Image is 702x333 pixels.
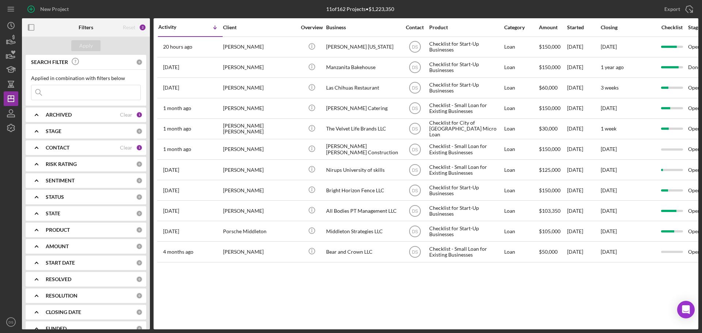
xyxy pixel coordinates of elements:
[429,37,502,57] div: Checklist for Start-Up Businesses
[163,228,179,234] time: 2025-06-03 18:26
[601,228,617,234] time: [DATE]
[163,44,192,50] time: 2025-08-28 21:12
[326,119,399,139] div: The Velvet Life Brands LLC
[539,37,566,57] div: $150,000
[223,37,296,57] div: [PERSON_NAME]
[136,309,143,315] div: 0
[31,75,141,81] div: Applied in combination with filters below
[504,119,538,139] div: Loan
[71,40,101,51] button: Apply
[567,201,600,220] div: [DATE]
[46,178,75,183] b: SENTIMENT
[31,59,68,65] b: SEARCH FILTER
[412,208,418,213] text: DS
[539,119,566,139] div: $30,000
[223,181,296,200] div: [PERSON_NAME]
[539,99,566,118] div: $150,000
[223,78,296,98] div: [PERSON_NAME]
[163,105,191,111] time: 2025-07-28 17:39
[412,126,418,132] text: DS
[46,194,64,200] b: STATUS
[539,58,566,77] div: $150,000
[326,24,399,30] div: Business
[46,211,60,216] b: STATE
[136,161,143,167] div: 0
[412,106,418,111] text: DS
[601,187,617,193] time: [DATE]
[601,43,617,50] time: [DATE]
[223,160,296,179] div: [PERSON_NAME]
[326,58,399,77] div: Manzanita Bakehouse
[677,301,695,318] div: Open Intercom Messenger
[601,105,617,111] time: [DATE]
[46,128,61,134] b: STAGE
[567,78,600,98] div: [DATE]
[163,249,193,255] time: 2025-04-21 23:11
[8,320,13,324] text: DS
[567,99,600,118] div: [DATE]
[136,276,143,283] div: 0
[412,229,418,234] text: DS
[429,78,502,98] div: Checklist for Start-Up Businesses
[567,140,600,159] div: [DATE]
[136,59,143,65] div: 0
[601,84,619,91] time: 3 weeks
[136,325,143,332] div: 0
[504,58,538,77] div: Loan
[136,210,143,217] div: 0
[223,99,296,118] div: [PERSON_NAME]
[429,99,502,118] div: Checklist - Small Loan for Existing Businesses
[412,167,418,173] text: DS
[539,181,566,200] div: $150,000
[136,243,143,250] div: 0
[79,40,93,51] div: Apply
[504,201,538,220] div: Loan
[429,24,502,30] div: Product
[504,140,538,159] div: Loan
[539,201,566,220] div: $103,350
[601,64,624,70] time: 1 year ago
[601,167,617,173] time: [DATE]
[163,126,191,132] time: 2025-07-26 01:15
[656,24,687,30] div: Checklist
[326,6,394,12] div: 11 of 162 Projects • $1,223,350
[429,201,502,220] div: Checklist for Start-Up Businesses
[429,242,502,261] div: Checklist - Small Loan for Existing Businesses
[567,37,600,57] div: [DATE]
[163,188,179,193] time: 2025-06-30 05:14
[298,24,325,30] div: Overview
[567,119,600,139] div: [DATE]
[326,37,399,57] div: [PERSON_NAME] [US_STATE]
[326,242,399,261] div: Bear and Crown LLC
[46,161,77,167] b: RISK RATING
[504,37,538,57] div: Loan
[412,250,418,255] text: DS
[429,160,502,179] div: Checklist - Small Loan for Existing Businesses
[163,167,179,173] time: 2025-07-13 17:55
[601,24,656,30] div: Closing
[163,85,179,91] time: 2025-08-19 17:07
[539,160,566,179] div: $125,000
[401,24,429,30] div: Contact
[326,99,399,118] div: [PERSON_NAME] Catering
[136,194,143,200] div: 0
[326,78,399,98] div: Las Chihuas Restaurant
[657,2,698,16] button: Export
[601,125,616,132] time: 1 week
[158,24,190,30] div: Activity
[139,24,146,31] div: 2
[79,24,93,30] b: Filters
[539,140,566,159] div: $150,000
[429,140,502,159] div: Checklist - Small Loan for Existing Businesses
[46,326,67,332] b: FUNDED
[504,242,538,261] div: Loan
[163,208,179,214] time: 2025-06-19 21:10
[539,24,566,30] div: Amount
[136,144,143,151] div: 1
[429,58,502,77] div: Checklist for Start-Up Businesses
[40,2,69,16] div: New Project
[567,58,600,77] div: [DATE]
[412,86,418,91] text: DS
[412,188,418,193] text: DS
[412,45,418,50] text: DS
